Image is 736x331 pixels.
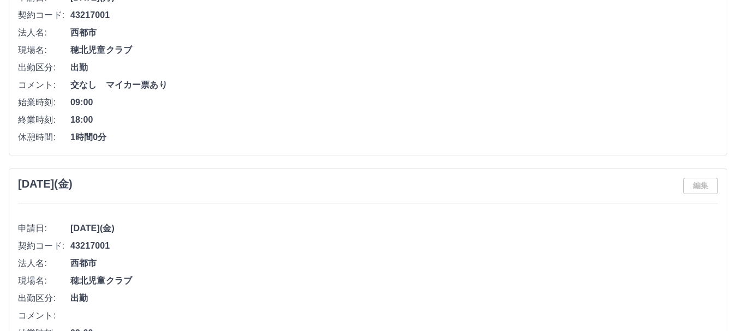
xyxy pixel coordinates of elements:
span: 出勤 [70,292,718,305]
span: コメント: [18,79,70,92]
span: 終業時刻: [18,113,70,127]
span: 1時間0分 [70,131,718,144]
span: 43217001 [70,9,718,22]
span: 18:00 [70,113,718,127]
span: 休憩時間: [18,131,70,144]
span: 09:00 [70,96,718,109]
span: コメント: [18,309,70,322]
span: 出勤区分: [18,292,70,305]
span: 始業時刻: [18,96,70,109]
span: 契約コード: [18,239,70,252]
span: 穂北児童クラブ [70,274,718,287]
span: 西都市 [70,26,718,39]
span: 申請日: [18,222,70,235]
span: 法人名: [18,26,70,39]
span: 出勤 [70,61,718,74]
span: 西都市 [70,257,718,270]
span: 43217001 [70,239,718,252]
span: 法人名: [18,257,70,270]
h3: [DATE](金) [18,178,73,190]
span: 現場名: [18,44,70,57]
span: 出勤区分: [18,61,70,74]
span: [DATE](金) [70,222,718,235]
span: 交なし マイカー票あり [70,79,718,92]
span: 穂北児童クラブ [70,44,718,57]
span: 現場名: [18,274,70,287]
span: 契約コード: [18,9,70,22]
